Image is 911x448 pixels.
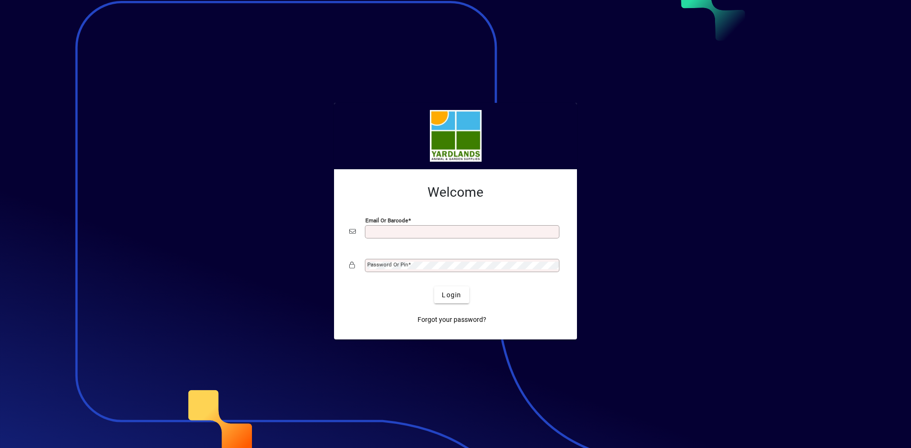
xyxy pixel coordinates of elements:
button: Login [434,286,469,303]
mat-label: Password or Pin [367,261,408,268]
span: Login [442,290,461,300]
mat-label: Email or Barcode [365,217,408,224]
span: Forgot your password? [418,315,486,325]
a: Forgot your password? [414,311,490,328]
h2: Welcome [349,184,562,201]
